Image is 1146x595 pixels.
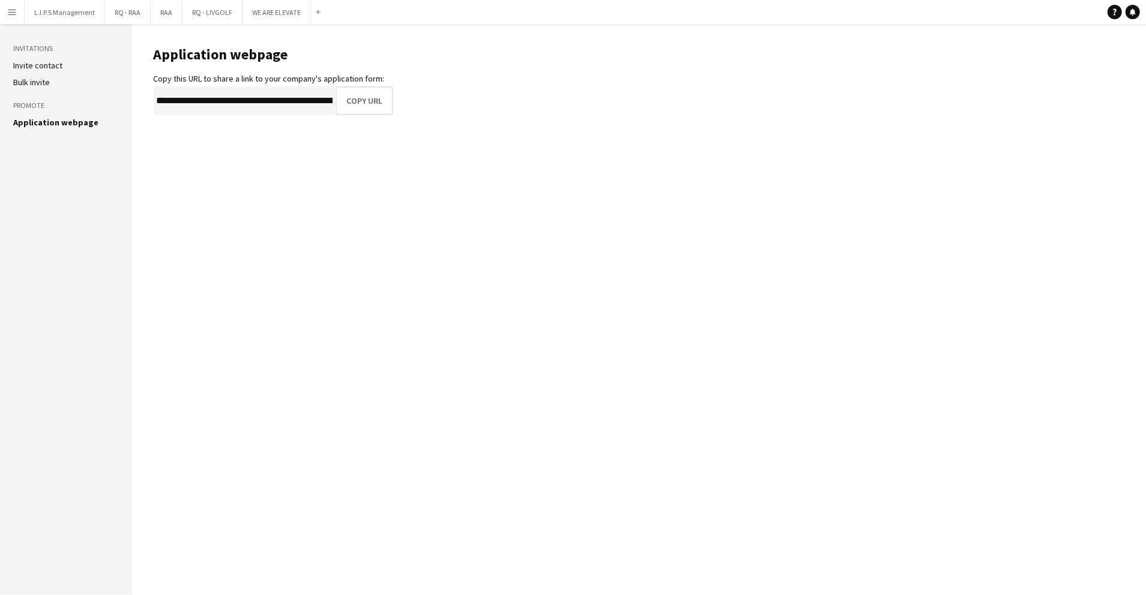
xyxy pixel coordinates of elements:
[336,86,393,115] button: Copy URL
[153,73,393,84] div: Copy this URL to share a link to your company's application form:
[243,1,311,24] button: WE ARE ELEVATE
[105,1,151,24] button: RQ - RAA
[13,43,119,54] h3: Invitations
[151,1,182,24] button: RAA
[13,77,50,88] a: Bulk invite
[13,100,119,111] h3: Promote
[153,46,393,64] h1: Application webpage
[13,117,98,128] a: Application webpage
[25,1,105,24] button: L.I.P.S Management
[13,60,62,71] a: Invite contact
[182,1,243,24] button: RQ - LIVGOLF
